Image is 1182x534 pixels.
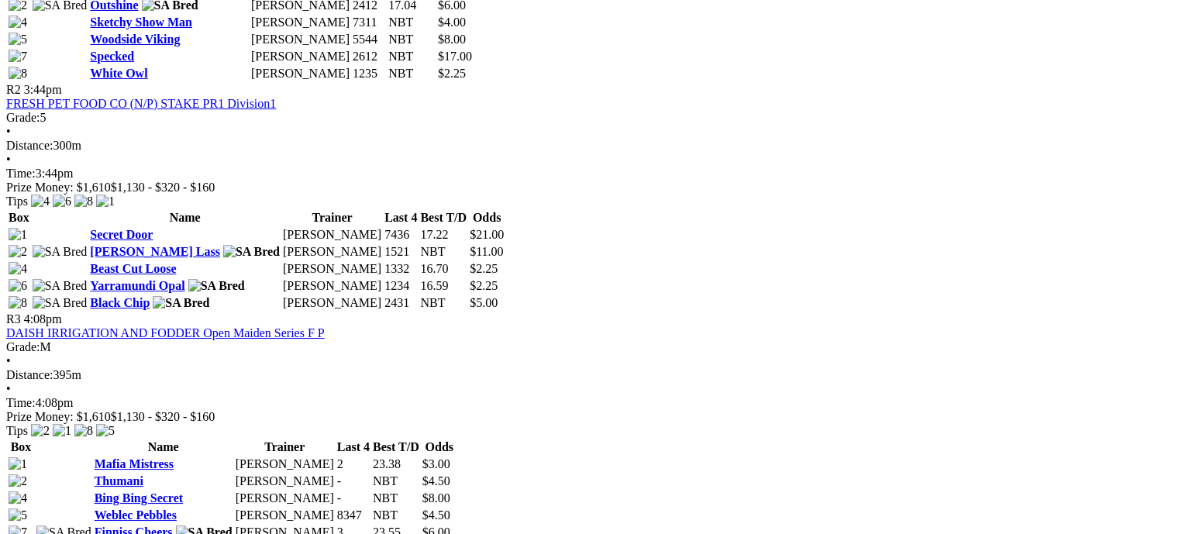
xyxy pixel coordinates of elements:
th: Odds [469,210,505,226]
th: Trainer [235,439,335,455]
img: 5 [9,508,27,522]
a: Sketchy Show Man [90,16,192,29]
span: $8.00 [422,491,450,505]
td: [PERSON_NAME] [282,244,382,260]
td: 2 [336,456,370,472]
div: 3:44pm [6,167,1176,181]
td: 17.22 [419,227,467,243]
img: SA Bred [33,279,88,293]
div: 300m [6,139,1176,153]
span: $11.00 [470,245,503,258]
div: Prize Money: $1,610 [6,410,1176,424]
img: 6 [9,279,27,293]
td: NBT [388,32,436,47]
td: 16.59 [419,278,467,294]
td: [PERSON_NAME] [235,491,335,506]
img: 5 [9,33,27,47]
span: $2.25 [470,279,498,292]
span: $2.25 [470,262,498,275]
div: 4:08pm [6,396,1176,410]
td: [PERSON_NAME] [282,227,382,243]
img: 1 [9,457,27,471]
img: 7 [9,50,27,64]
a: Secret Door [90,228,153,241]
td: [PERSON_NAME] [250,32,350,47]
td: NBT [388,15,436,30]
td: - [336,491,370,506]
span: R2 [6,83,21,96]
td: 2431 [384,295,418,311]
td: NBT [372,491,420,506]
td: 23.38 [372,456,420,472]
span: $8.00 [438,33,466,46]
span: Grade: [6,340,40,353]
th: Best T/D [419,210,467,226]
td: NBT [419,244,467,260]
td: 2612 [352,49,386,64]
img: 8 [74,424,93,438]
span: Time: [6,167,36,180]
img: 2 [9,245,27,259]
img: 4 [9,491,27,505]
span: $1,130 - $320 - $160 [111,181,215,194]
span: • [6,354,11,367]
img: 1 [9,228,27,242]
th: Best T/D [372,439,420,455]
th: Name [94,439,233,455]
img: 8 [74,195,93,208]
a: White Owl [90,67,147,80]
span: Distance: [6,139,53,152]
th: Odds [422,439,457,455]
td: NBT [372,508,420,523]
td: NBT [388,66,436,81]
a: Yarramundi Opal [90,279,184,292]
td: [PERSON_NAME] [235,508,335,523]
td: 7436 [384,227,418,243]
a: [PERSON_NAME] Lass [90,245,220,258]
span: • [6,125,11,138]
span: $4.50 [422,508,450,522]
td: [PERSON_NAME] [282,261,382,277]
img: 8 [9,67,27,81]
span: $5.00 [470,296,498,309]
div: 5 [6,111,1176,125]
span: Tips [6,195,28,208]
span: $17.00 [438,50,472,63]
img: 1 [53,424,71,438]
span: $4.50 [422,474,450,487]
a: Thumani [95,474,143,487]
span: 3:44pm [24,83,62,96]
a: Bing Bing Secret [95,491,183,505]
div: 395m [6,368,1176,382]
td: [PERSON_NAME] [282,278,382,294]
a: Woodside Viking [90,33,180,46]
img: 2 [9,474,27,488]
span: 4:08pm [24,312,62,326]
th: Trainer [282,210,382,226]
span: $4.00 [438,16,466,29]
td: [PERSON_NAME] [250,15,350,30]
span: • [6,153,11,166]
td: 16.70 [419,261,467,277]
span: $21.00 [470,228,504,241]
td: 7311 [352,15,386,30]
span: Grade: [6,111,40,124]
td: 8347 [336,508,370,523]
td: NBT [388,49,436,64]
td: [PERSON_NAME] [282,295,382,311]
td: [PERSON_NAME] [235,456,335,472]
td: NBT [419,295,467,311]
td: 1521 [384,244,418,260]
div: Prize Money: $1,610 [6,181,1176,195]
a: DAISH IRRIGATION AND FODDER Open Maiden Series F P [6,326,325,339]
img: SA Bred [153,296,209,310]
a: Mafia Mistress [95,457,174,470]
a: FRESH PET FOOD CO (N/P) STAKE PR1 Division1 [6,97,276,110]
img: 4 [9,16,27,29]
span: $1,130 - $320 - $160 [111,410,215,423]
img: 4 [31,195,50,208]
span: Distance: [6,368,53,381]
img: 8 [9,296,27,310]
td: NBT [372,474,420,489]
img: 1 [96,195,115,208]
